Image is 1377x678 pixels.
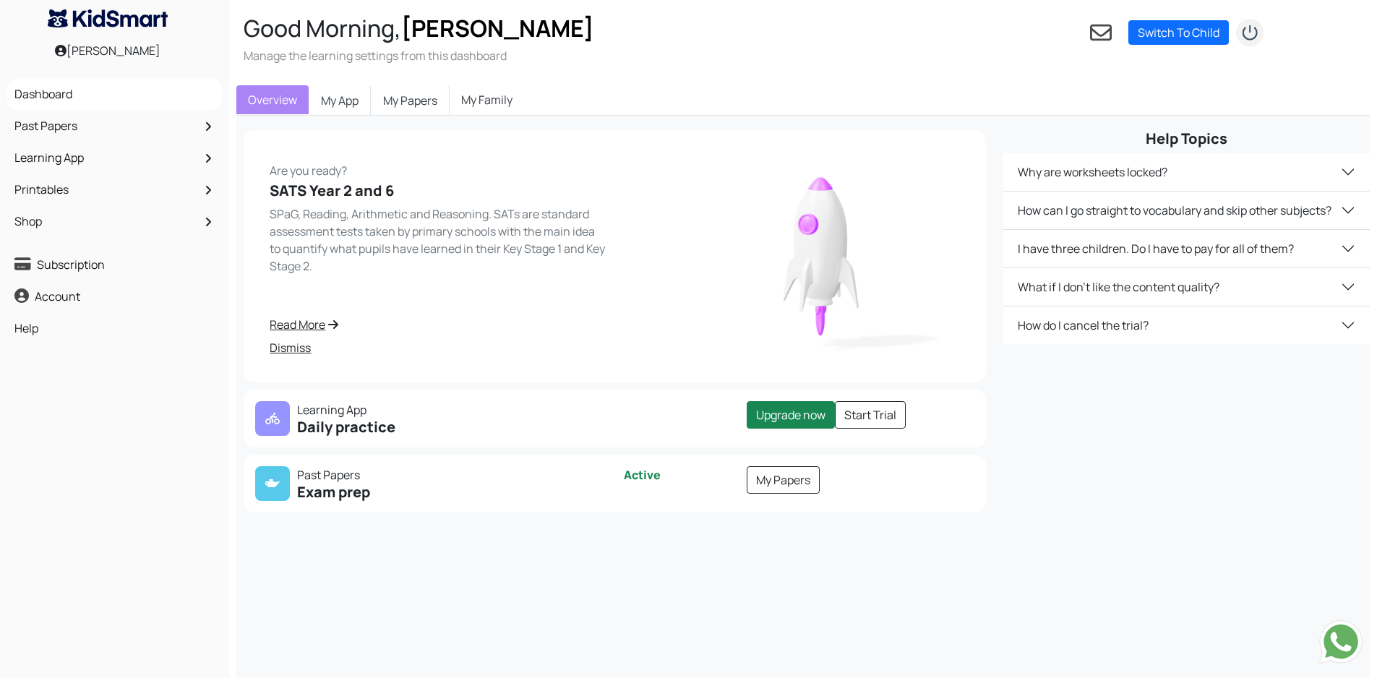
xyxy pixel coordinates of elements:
[270,339,606,356] a: Dismiss
[270,156,606,179] p: Are you ready?
[11,284,218,309] a: Account
[270,182,606,199] h5: SATS Year 2 and 6
[236,85,309,114] a: Overview
[1003,230,1369,267] button: I have three children. Do I have to pay for all of them?
[11,113,218,138] a: Past Papers
[255,419,606,436] h5: Daily practice
[1319,620,1363,664] img: Send whatsapp message to +442080035976
[371,85,450,116] a: My Papers
[309,85,371,116] a: My App
[255,484,606,501] h5: Exam prep
[270,316,606,333] a: Read More
[1128,20,1229,45] a: Switch To Child
[244,14,594,42] h2: Good Morning,
[11,82,218,106] a: Dashboard
[624,467,661,483] span: Active
[255,401,606,419] p: Learning App
[11,316,218,340] a: Help
[11,252,218,277] a: Subscription
[270,205,606,275] p: SPaG, Reading, Arithmetic and Reasoning. SATs are standard assessment tests taken by primary scho...
[683,156,961,356] img: rocket
[255,466,606,484] p: Past Papers
[1003,268,1369,306] button: What if I don't like the content quality?
[1003,306,1369,344] button: How do I cancel the trial?
[11,209,218,233] a: Shop
[835,401,906,429] a: Start Trial
[1003,130,1369,147] h5: Help Topics
[1003,153,1369,191] button: Why are worksheets locked?
[450,85,524,114] a: My Family
[48,9,168,27] img: KidSmart logo
[1003,192,1369,229] button: How can I go straight to vocabulary and skip other subjects?
[11,177,218,202] a: Printables
[1235,18,1264,47] img: logout2.png
[244,48,594,64] h3: Manage the learning settings from this dashboard
[401,12,594,44] span: [PERSON_NAME]
[747,466,820,494] a: My Papers
[747,401,835,429] a: Upgrade now
[11,145,218,170] a: Learning App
